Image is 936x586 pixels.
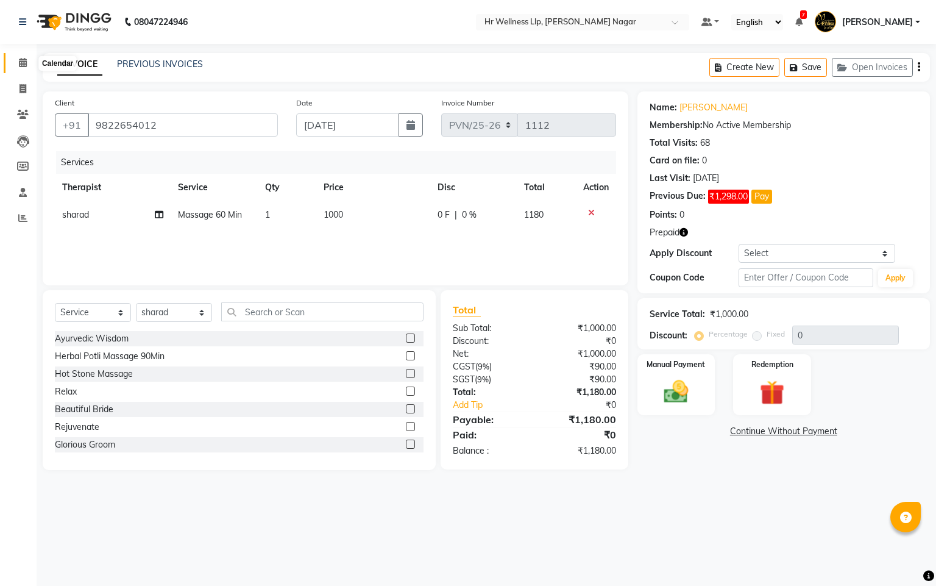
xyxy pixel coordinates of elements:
div: Discount: [650,329,687,342]
input: Search or Scan [221,302,424,321]
label: Date [296,98,313,109]
div: ( ) [444,360,534,373]
div: Balance : [444,445,534,457]
div: ₹0 [550,399,625,412]
label: Manual Payment [647,359,705,370]
div: Coupon Code [650,271,739,284]
div: Hot Stone Massage [55,368,133,381]
button: Apply [878,269,913,287]
span: 1 [265,209,270,220]
th: Qty [258,174,316,201]
div: Card on file: [650,154,700,167]
div: Paid: [444,427,534,442]
div: Points: [650,209,677,221]
div: No Active Membership [650,119,918,132]
input: Search by Name/Mobile/Email/Code [88,113,278,137]
b: 08047224946 [134,5,188,39]
span: Prepaid [650,226,679,239]
span: SGST [453,374,475,385]
label: Redemption [751,359,793,370]
span: CGST [453,361,475,372]
th: Price [316,174,430,201]
a: [PERSON_NAME] [679,101,748,114]
span: | [455,209,457,221]
div: Rejuvenate [55,421,99,434]
label: Fixed [767,329,785,340]
img: logo [31,5,115,39]
img: _gift.svg [752,377,792,408]
div: Ayurvedic Wisdom [55,332,129,345]
span: 9% [477,374,489,384]
button: Save [784,58,827,77]
th: Action [576,174,616,201]
div: Membership: [650,119,703,132]
span: Total [453,304,481,316]
div: Discount: [444,335,534,348]
th: Disc [430,174,517,201]
div: Name: [650,101,677,114]
div: ₹1,000.00 [710,308,748,321]
div: Last Visit: [650,172,690,185]
span: 0 % [462,209,477,221]
button: Create New [709,58,779,77]
div: Payable: [444,412,534,427]
span: Massage 60 Min [178,209,242,220]
div: 0 [702,154,707,167]
img: _cash.svg [656,377,697,406]
div: ₹0 [534,427,625,442]
div: ( ) [444,373,534,386]
span: 9% [478,362,489,371]
div: Net: [444,348,534,360]
button: +91 [55,113,89,137]
button: Open Invoices [832,58,913,77]
span: 7 [800,10,807,19]
label: Invoice Number [441,98,494,109]
div: ₹1,180.00 [534,412,625,427]
div: [DATE] [693,172,719,185]
div: Previous Due: [650,190,706,204]
div: Service Total: [650,308,705,321]
input: Enter Offer / Coupon Code [739,268,873,287]
div: Herbal Potli Massage 90Min [55,350,165,363]
label: Percentage [709,329,748,340]
th: Therapist [55,174,171,201]
div: 0 [679,209,684,221]
div: Glorious Groom [55,438,115,451]
div: ₹0 [534,335,625,348]
div: Beautiful Bride [55,403,113,416]
div: Calendar [39,56,76,71]
div: ₹1,000.00 [534,348,625,360]
iframe: chat widget [885,537,924,574]
button: Pay [751,190,772,204]
span: 1180 [524,209,544,220]
div: ₹1,180.00 [534,445,625,457]
span: sharad [62,209,89,220]
a: Continue Without Payment [640,425,927,438]
th: Service [171,174,258,201]
span: 0 F [438,209,450,221]
div: Total Visits: [650,137,698,149]
a: PREVIOUS INVOICES [117,59,203,70]
div: 68 [700,137,710,149]
div: ₹1,180.00 [534,386,625,399]
div: ₹90.00 [534,373,625,386]
div: Apply Discount [650,247,739,260]
a: Add Tip [444,399,549,412]
th: Total [517,174,575,201]
div: Relax [55,385,77,398]
div: ₹90.00 [534,360,625,373]
div: ₹1,000.00 [534,322,625,335]
div: Services [56,151,625,174]
span: ₹1,298.00 [708,190,749,204]
label: Client [55,98,74,109]
span: [PERSON_NAME] [842,16,913,29]
div: Sub Total: [444,322,534,335]
div: Total: [444,386,534,399]
a: 7 [795,16,803,27]
span: 1000 [324,209,343,220]
img: Monali [815,11,836,32]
